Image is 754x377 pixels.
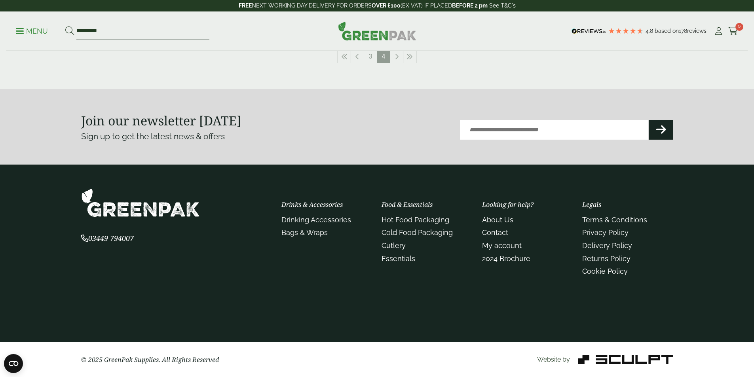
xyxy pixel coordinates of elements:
[281,216,351,224] a: Drinking Accessories
[382,254,415,263] a: Essentials
[4,354,23,373] button: Open CMP widget
[377,50,390,63] span: 4
[655,28,679,34] span: Based on
[81,233,134,243] span: 03449 794007
[281,228,328,237] a: Bags & Wraps
[582,267,628,275] a: Cookie Policy
[81,235,134,242] a: 03449 794007
[382,241,406,250] a: Cutlery
[714,27,724,35] i: My Account
[239,2,252,9] strong: FREE
[81,355,272,364] p: © 2025 GreenPak Supplies. All Rights Reserved
[582,241,632,250] a: Delivery Policy
[338,21,416,40] img: GreenPak Supplies
[608,27,644,34] div: 4.78 Stars
[81,188,200,217] img: GreenPak Supplies
[452,2,488,9] strong: BEFORE 2 pm
[582,254,631,263] a: Returns Policy
[687,28,707,34] span: reviews
[582,228,629,237] a: Privacy Policy
[489,2,516,9] a: See T&C's
[582,216,647,224] a: Terms & Conditions
[382,228,453,237] a: Cold Food Packaging
[646,28,655,34] span: 4.8
[364,50,377,63] a: 3
[482,228,508,237] a: Contact
[16,27,48,34] a: Menu
[572,28,606,34] img: REVIEWS.io
[16,27,48,36] p: Menu
[372,2,401,9] strong: OVER £100
[735,23,743,31] span: 0
[728,25,738,37] a: 0
[537,356,570,363] span: Website by
[81,112,241,129] strong: Join our newsletter [DATE]
[81,130,348,143] p: Sign up to get the latest news & offers
[482,241,522,250] a: My account
[578,355,673,364] img: Sculpt
[482,216,513,224] a: About Us
[482,254,530,263] a: 2024 Brochure
[382,216,449,224] a: Hot Food Packaging
[679,28,687,34] span: 178
[728,27,738,35] i: Cart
